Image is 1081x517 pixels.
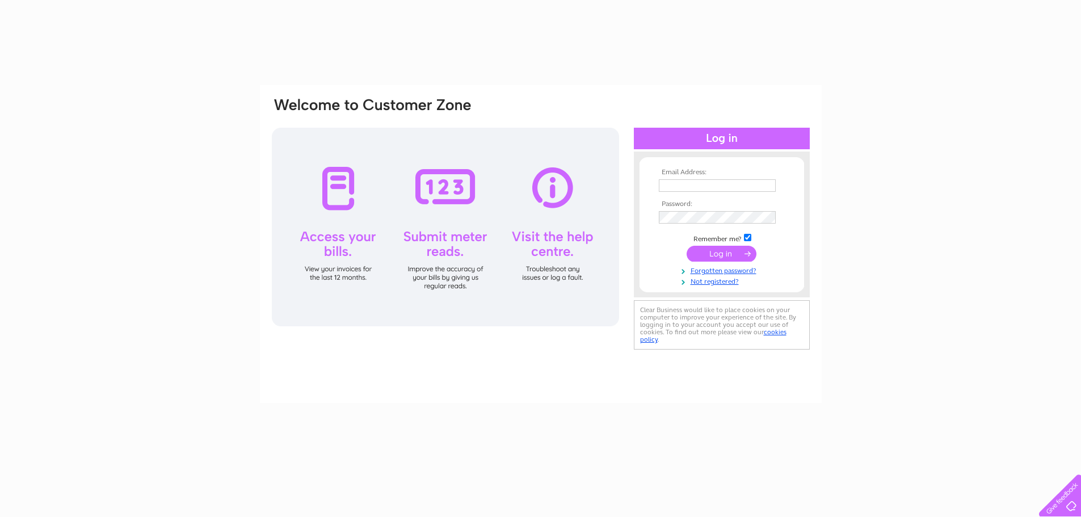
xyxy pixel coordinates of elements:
td: Remember me? [656,232,788,243]
div: Clear Business would like to place cookies on your computer to improve your experience of the sit... [634,300,810,350]
th: Password: [656,200,788,208]
a: cookies policy [640,328,786,343]
a: Forgotten password? [659,264,788,275]
a: Not registered? [659,275,788,286]
th: Email Address: [656,169,788,176]
input: Submit [687,246,756,262]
